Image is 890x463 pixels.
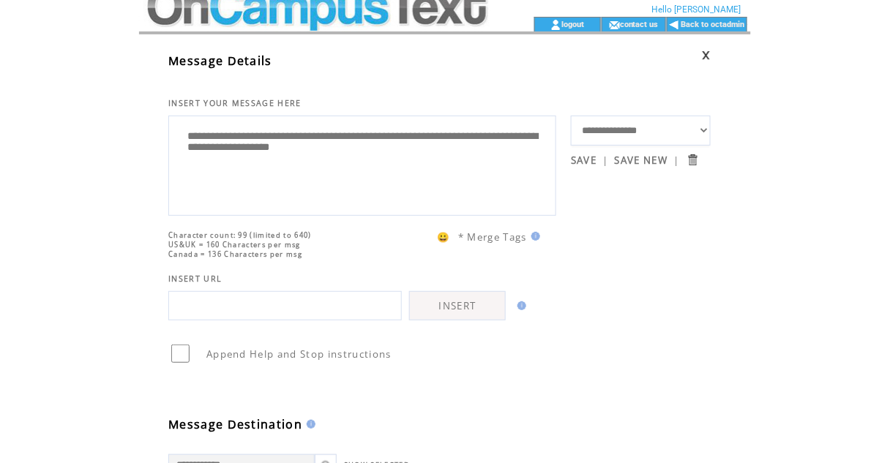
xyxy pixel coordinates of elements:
a: SAVE NEW [615,154,668,167]
input: Submit [686,153,700,167]
a: logout [561,19,584,29]
span: US&UK = 160 Characters per msg [168,240,301,249]
span: * Merge Tags [458,230,527,244]
span: Hello [PERSON_NAME] [652,4,741,15]
a: SAVE [571,154,597,167]
img: contact_us_icon.gif [609,19,620,31]
span: | [602,154,608,167]
span: INSERT URL [168,274,222,284]
span: 😀 [438,230,451,244]
img: help.gif [513,301,526,310]
img: help.gif [527,232,540,241]
a: Back to octadmin [681,20,745,29]
a: contact us [620,19,659,29]
span: Append Help and Stop instructions [206,347,392,361]
span: Message Destination [168,416,302,432]
span: | [673,154,679,167]
a: INSERT [409,291,506,320]
img: account_icon.gif [550,19,561,31]
span: Canada = 136 Characters per msg [168,249,302,259]
span: Message Details [168,53,272,69]
span: INSERT YOUR MESSAGE HERE [168,98,302,108]
img: help.gif [302,420,315,429]
img: backArrow.gif [669,19,680,31]
span: Character count: 99 (limited to 640) [168,230,312,240]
